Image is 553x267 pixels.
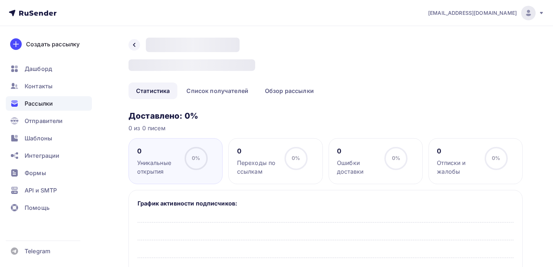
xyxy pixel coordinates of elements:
[25,186,57,195] span: API и SMTP
[25,64,52,73] span: Дашборд
[292,155,300,161] span: 0%
[257,82,321,99] a: Обзор рассылки
[337,147,378,156] div: 0
[128,111,523,121] h3: Доставлено: 0%
[6,79,92,93] a: Контакты
[138,199,514,208] h5: График активности подписчиков:
[137,147,178,156] div: 0
[25,134,52,143] span: Шаблоны
[128,82,177,99] a: Статистика
[192,155,200,161] span: 0%
[437,158,478,176] div: Отписки и жалобы
[6,114,92,128] a: Отправители
[6,96,92,111] a: Рассылки
[6,62,92,76] a: Дашборд
[26,40,80,48] div: Создать рассылку
[428,6,544,20] a: [EMAIL_ADDRESS][DOMAIN_NAME]
[25,82,52,90] span: Контакты
[6,131,92,145] a: Шаблоны
[437,147,478,156] div: 0
[6,166,92,180] a: Формы
[492,155,500,161] span: 0%
[25,116,63,125] span: Отправители
[428,9,517,17] span: [EMAIL_ADDRESS][DOMAIN_NAME]
[25,169,46,177] span: Формы
[337,158,378,176] div: Ошибки доставки
[392,155,400,161] span: 0%
[25,203,50,212] span: Помощь
[25,247,50,255] span: Telegram
[128,124,523,132] div: 0 из 0 писем
[237,158,278,176] div: Переходы по ссылкам
[137,158,178,176] div: Уникальные открытия
[25,151,59,160] span: Интеграции
[25,99,53,108] span: Рассылки
[179,82,256,99] a: Список получателей
[237,147,278,156] div: 0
